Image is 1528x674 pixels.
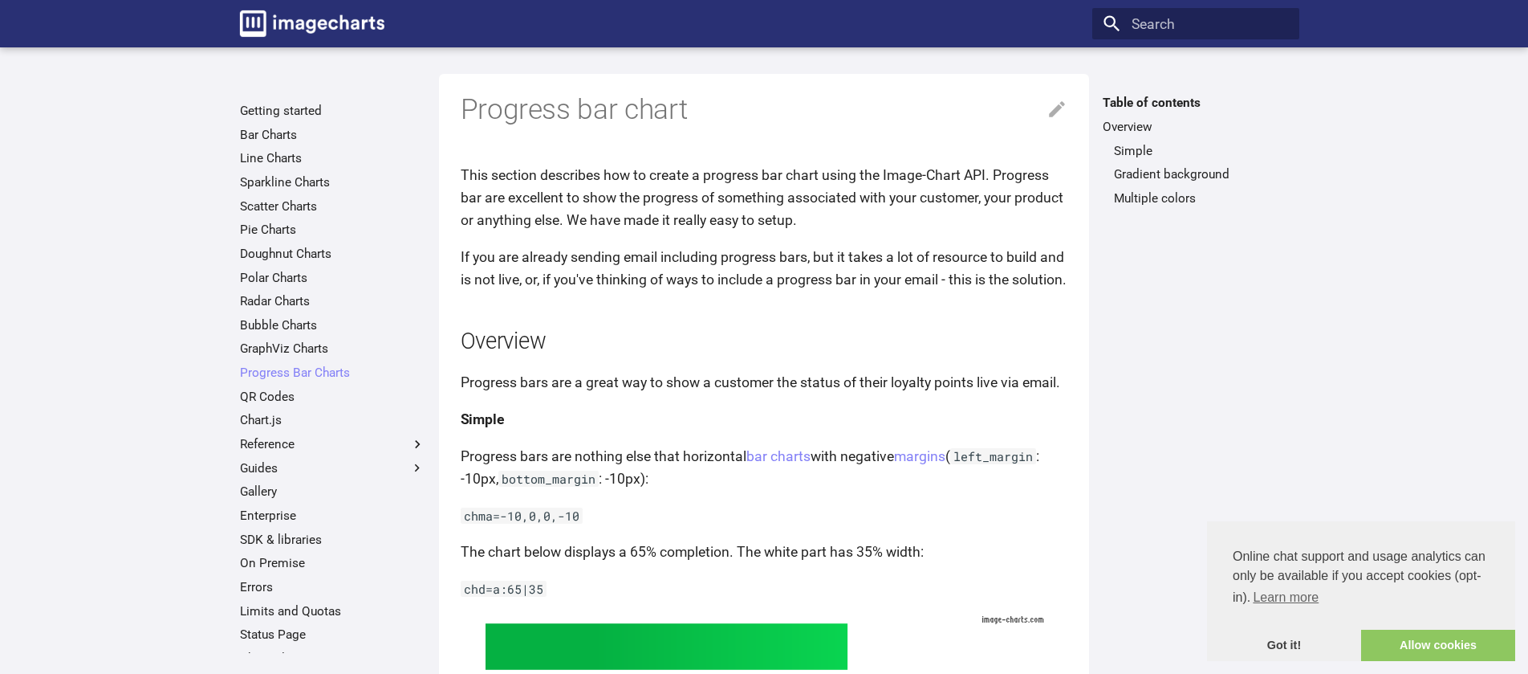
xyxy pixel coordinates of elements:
[240,270,425,286] a: Polar Charts
[240,651,425,667] a: Changelog
[461,408,1068,431] h4: Simple
[1114,143,1289,159] a: Simple
[461,541,1068,563] p: The chart below displays a 65% completion. The white part has 35% width:
[240,532,425,548] a: SDK & libraries
[240,222,425,238] a: Pie Charts
[1092,95,1298,111] label: Table of contents
[240,10,384,37] img: logo
[746,448,811,464] a: bar charts
[461,581,547,597] code: chd=a:65|35
[240,174,425,190] a: Sparkline Charts
[240,341,425,357] a: GraphViz Charts
[240,317,425,333] a: Bubble Charts
[240,555,425,571] a: On Premise
[461,445,1068,490] p: Progress bars are nothing else that horizontal with negative ( : -10px, : -10px):
[950,448,1037,464] code: left_margin
[240,103,425,119] a: Getting started
[240,508,425,524] a: Enterprise
[240,579,425,595] a: Errors
[498,471,599,487] code: bottom_margin
[1103,119,1288,135] a: Overview
[240,484,425,500] a: Gallery
[240,365,425,381] a: Progress Bar Charts
[1114,190,1289,206] a: Multiple colors
[240,603,425,619] a: Limits and Quotas
[240,460,425,476] label: Guides
[240,389,425,405] a: QR Codes
[240,246,425,262] a: Doughnut Charts
[461,508,583,524] code: chma=-10,0,0,-10
[1092,8,1298,40] input: Search
[1361,630,1515,662] a: allow cookies
[240,436,425,452] label: Reference
[1207,630,1361,662] a: dismiss cookie message
[1207,521,1515,661] div: cookieconsent
[240,627,425,643] a: Status Page
[233,3,392,43] a: Image-Charts documentation
[240,293,425,309] a: Radar Charts
[894,448,945,464] a: margins
[240,198,425,214] a: Scatter Charts
[1233,547,1489,610] span: Online chat support and usage analytics can only be available if you accept cookies (opt-in).
[461,92,1068,129] h1: Progress bar chart
[1114,166,1289,182] a: Gradient background
[461,164,1068,231] p: This section describes how to create a progress bar chart using the Image-Chart API. Progress bar...
[240,127,425,143] a: Bar Charts
[461,326,1068,357] h2: Overview
[1092,95,1298,206] nav: Table of contents
[461,246,1068,291] p: If you are already sending email including progress bars, but it takes a lot of resource to build...
[1103,143,1288,206] nav: Overview
[1250,586,1321,610] a: learn more about cookies
[461,371,1068,394] p: Progress bars are a great way to show a customer the status of their loyalty points live via email.
[240,412,425,428] a: Chart.js
[240,150,425,166] a: Line Charts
